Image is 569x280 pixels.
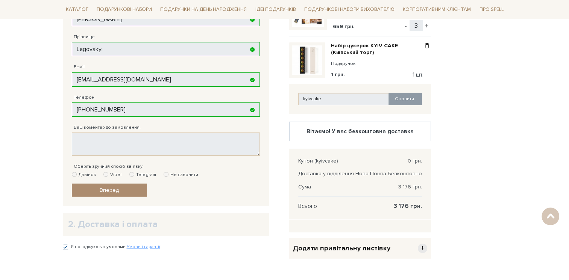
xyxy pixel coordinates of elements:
[476,4,506,15] a: Про Spell
[418,244,427,253] span: +
[68,218,264,230] h2: 2. Доставка і оплата
[400,3,474,16] a: Корпоративним клієнтам
[252,4,299,15] a: Ідеї подарунків
[127,244,160,250] a: Умови і гарантії
[293,244,390,253] span: Додати привітальну листівку
[71,244,160,250] label: Я погоджуюсь з умовами:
